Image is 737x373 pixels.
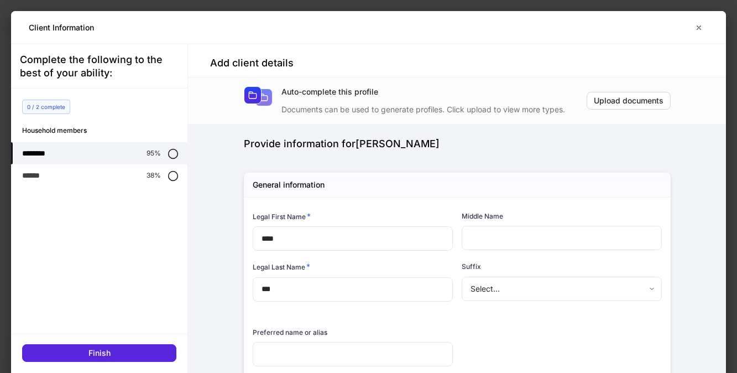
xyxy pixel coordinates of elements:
div: Upload documents [594,97,663,105]
button: Finish [22,344,176,362]
div: Finish [88,349,111,357]
h6: Legal First Name [253,211,311,222]
p: 38% [147,171,161,180]
h4: Add client details [210,56,294,70]
h6: Legal Last Name [253,261,310,272]
div: Documents can be used to generate profiles. Click upload to view more types. [281,97,587,115]
h5: General information [253,179,325,190]
h6: Middle Name [462,211,503,221]
div: Auto-complete this profile [281,86,587,97]
h5: Client Information [29,22,94,33]
p: 95% [147,149,161,158]
button: Upload documents [587,92,671,110]
div: Provide information for [PERSON_NAME] [244,137,671,151]
div: 0 / 2 complete [22,100,70,114]
h6: Preferred name or alias [253,327,327,338]
h6: Suffix [462,261,481,272]
h6: Household members [22,125,187,136]
div: Complete the following to the best of your ability: [20,53,179,80]
div: Select... [462,277,661,301]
